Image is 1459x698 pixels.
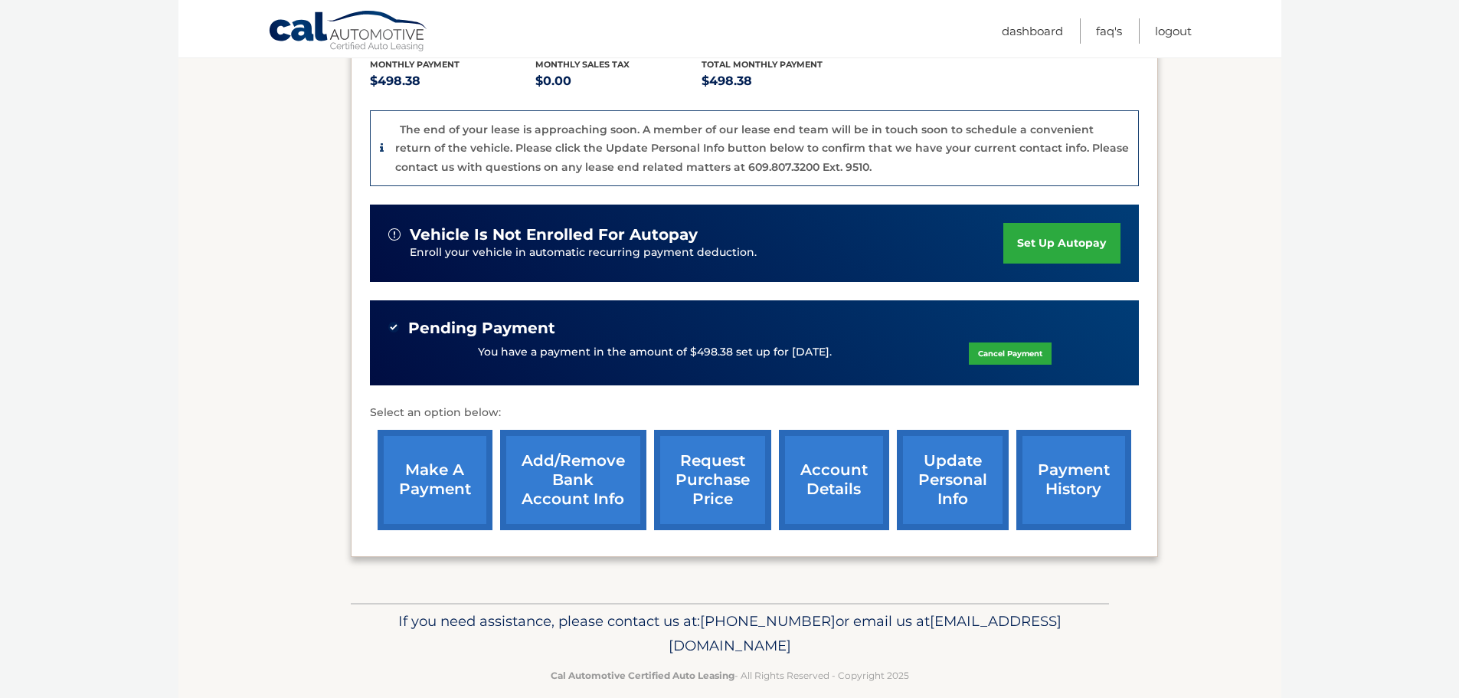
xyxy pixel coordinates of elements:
a: Add/Remove bank account info [500,430,646,530]
span: Monthly Payment [370,59,460,70]
img: alert-white.svg [388,228,401,241]
p: The end of your lease is approaching soon. A member of our lease end team will be in touch soon t... [395,123,1129,174]
a: Logout [1155,18,1192,44]
img: check-green.svg [388,322,399,333]
p: Enroll your vehicle in automatic recurring payment deduction. [410,244,1004,261]
span: vehicle is not enrolled for autopay [410,225,698,244]
a: make a payment [378,430,492,530]
a: payment history [1016,430,1131,530]
p: - All Rights Reserved - Copyright 2025 [361,667,1099,683]
a: Cancel Payment [969,342,1052,365]
a: Cal Automotive [268,10,429,54]
a: Dashboard [1002,18,1063,44]
span: [PHONE_NUMBER] [700,612,836,630]
a: set up autopay [1003,223,1120,264]
p: $0.00 [535,70,702,92]
p: $498.38 [702,70,868,92]
span: Total Monthly Payment [702,59,823,70]
a: update personal info [897,430,1009,530]
a: request purchase price [654,430,771,530]
strong: Cal Automotive Certified Auto Leasing [551,670,734,681]
span: Monthly sales Tax [535,59,630,70]
p: $498.38 [370,70,536,92]
a: FAQ's [1096,18,1122,44]
p: Select an option below: [370,404,1139,422]
span: Pending Payment [408,319,555,338]
p: If you need assistance, please contact us at: or email us at [361,609,1099,658]
p: You have a payment in the amount of $498.38 set up for [DATE]. [478,344,832,361]
a: account details [779,430,889,530]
